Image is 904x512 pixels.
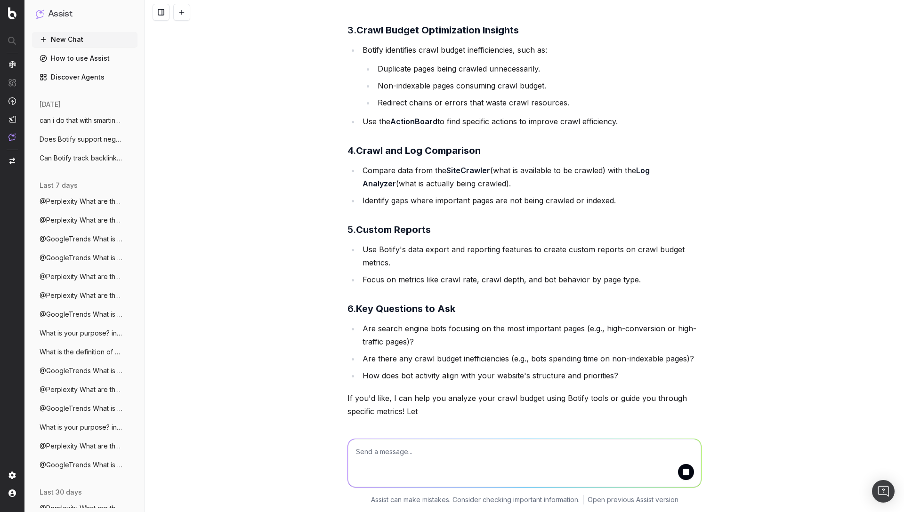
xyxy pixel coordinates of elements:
[356,224,431,235] strong: Custom Reports
[40,216,122,225] span: @Perplexity What are the trending topics
[8,489,16,497] img: My account
[8,97,16,105] img: Activation
[40,181,78,190] span: last 7 days
[588,495,678,504] a: Open previous Assist version
[32,288,137,303] button: @Perplexity What are the trending topics
[40,460,122,470] span: @GoogleTrends What is currently trending
[32,439,137,454] button: @Perplexity What are the trending topics
[32,151,137,166] button: Can Botify track backlinks?
[356,145,481,156] strong: Crawl and Log Comparison
[40,385,122,394] span: @Perplexity What are the trending topics
[36,9,44,18] img: Assist
[32,269,137,284] button: @Perplexity What are the trending topics
[40,328,122,338] span: What is your purpose? in few words
[360,369,702,382] li: How does bot activity align with your website's structure and priorities?
[356,24,519,36] strong: Crawl Budget Optimization Insights
[360,352,702,365] li: Are there any crawl budget inefficiencies (e.g., bots spending time on non-indexable pages)?
[48,8,73,21] h1: Assist
[9,158,15,164] img: Switch project
[32,326,137,341] button: What is your purpose? in few words
[32,363,137,378] button: @GoogleTrends What is currently trending
[40,234,122,244] span: @GoogleTrends What is currently trending
[40,366,122,376] span: @GoogleTrends What is currently trending
[32,420,137,435] button: What is your purpose? in few words
[375,62,702,75] li: Duplicate pages being crawled unnecessarily.
[8,472,16,479] img: Setting
[32,113,137,128] button: can i do that with smartindex or indenow
[8,79,16,87] img: Intelligence
[32,344,137,360] button: What is the definition of SEO? in few wo
[40,197,122,206] span: @Perplexity What are the trending topics
[360,322,702,348] li: Are search engine bots focusing on the most important pages (e.g., high-conversion or high-traffi...
[360,164,702,190] li: Compare data from the (what is available to be crawled) with the (what is actually being crawled).
[40,135,122,144] span: Does Botify support negative regex (like
[360,273,702,286] li: Focus on metrics like crawl rate, crawl depth, and bot behavior by page type.
[360,243,702,269] li: Use Botify's data export and reporting features to create custom reports on crawl budget metrics.
[32,457,137,472] button: @GoogleTrends What is currently trending
[40,488,82,497] span: last 30 days
[32,51,137,66] a: How to use Assist
[371,495,580,504] p: Assist can make mistakes. Consider checking important information.
[8,61,16,68] img: Analytics
[32,307,137,322] button: @GoogleTrends What is currently trending
[32,70,137,85] a: Discover Agents
[360,115,702,128] li: Use the to find specific actions to improve crawl efficiency.
[8,115,16,123] img: Studio
[360,43,702,109] li: Botify identifies crawl budget inefficiencies, such as:
[347,301,702,316] h3: 6.
[356,303,455,314] strong: Key Questions to Ask
[347,23,702,38] h3: 3.
[32,250,137,265] button: @GoogleTrends What is currently trending
[8,133,16,141] img: Assist
[446,166,490,175] strong: SiteCrawler
[40,100,61,109] span: [DATE]
[347,222,702,237] h3: 5.
[32,32,137,47] button: New Chat
[40,347,122,357] span: What is the definition of SEO? in few wo
[32,194,137,209] button: @Perplexity What are the trending topics
[36,8,134,21] button: Assist
[32,401,137,416] button: @GoogleTrends What is currently trending
[32,382,137,397] button: @Perplexity What are the trending topics
[40,404,122,413] span: @GoogleTrends What is currently trending
[40,423,122,432] span: What is your purpose? in few words
[32,232,137,247] button: @GoogleTrends What is currently trending
[40,116,122,125] span: can i do that with smartindex or indenow
[872,480,895,503] div: Ouvrir le Messenger Intercom
[375,79,702,92] li: Non-indexable pages consuming crawl budget.
[40,153,122,163] span: Can Botify track backlinks?
[360,194,702,207] li: Identify gaps where important pages are not being crawled or indexed.
[40,272,122,281] span: @Perplexity What are the trending topics
[8,7,16,19] img: Botify logo
[32,132,137,147] button: Does Botify support negative regex (like
[390,117,437,126] strong: ActionBoard
[40,253,122,263] span: @GoogleTrends What is currently trending
[40,310,122,319] span: @GoogleTrends What is currently trending
[347,392,702,418] p: If you'd like, I can help you analyze your crawl budget using Botify tools or guide you through s...
[32,213,137,228] button: @Perplexity What are the trending topics
[375,96,702,109] li: Redirect chains or errors that waste crawl resources.
[40,441,122,451] span: @Perplexity What are the trending topics
[347,143,702,158] h3: 4.
[40,291,122,300] span: @Perplexity What are the trending topics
